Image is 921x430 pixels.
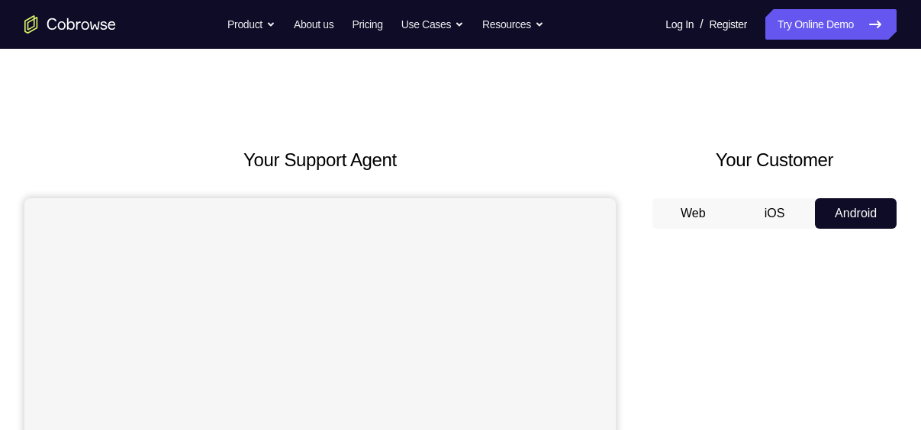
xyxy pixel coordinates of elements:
a: Pricing [352,9,382,40]
button: Product [227,9,275,40]
a: Log In [665,9,694,40]
a: Go to the home page [24,15,116,34]
button: iOS [734,198,816,229]
span: / [700,15,703,34]
a: Register [710,9,747,40]
button: Use Cases [401,9,464,40]
button: Resources [482,9,544,40]
button: Web [652,198,734,229]
a: Try Online Demo [765,9,897,40]
a: About us [294,9,333,40]
button: Android [815,198,897,229]
h2: Your Support Agent [24,146,616,174]
h2: Your Customer [652,146,897,174]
